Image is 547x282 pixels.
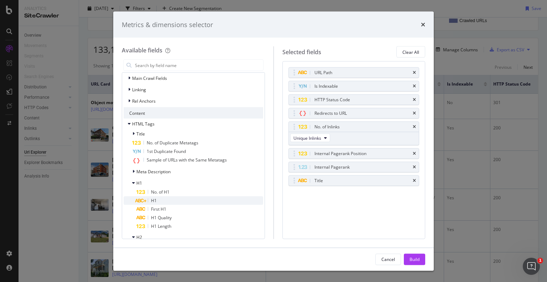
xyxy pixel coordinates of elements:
div: Redirects to URLtimes [288,108,420,119]
div: Content [124,107,263,119]
div: Cancel [381,256,395,262]
div: Available fields [122,46,162,54]
span: 1st Duplicate Found [147,148,186,154]
div: Is Indexable [314,83,338,90]
span: H1 [136,180,142,186]
div: times [413,84,416,88]
div: Internal Pagerank Position [314,150,366,157]
span: Linking [132,86,146,92]
div: times [413,111,416,116]
div: Internal Pagerank [314,164,350,171]
span: 1 [537,258,543,263]
span: Meta Description [136,168,171,174]
span: Title [136,130,145,137]
div: times [421,20,425,29]
div: No. of InlinkstimesUnique Inlinks [288,122,420,145]
div: Titletimes [288,175,420,186]
input: Search by field name [134,60,263,71]
span: No. of Duplicate Metatags [147,140,198,146]
div: Metrics & dimensions selector [122,20,213,29]
div: Clear All [402,49,419,55]
div: Redirects to URL [314,110,347,117]
span: First H1 [151,206,166,212]
div: Title [314,177,323,184]
span: H1 Length [151,223,171,229]
div: HTTP Status Codetimes [288,94,420,105]
span: HTML Tags [132,121,155,127]
div: times [413,98,416,102]
div: URL Path [314,69,332,76]
div: Is Indexabletimes [288,81,420,92]
div: Build [410,256,420,262]
div: times [413,165,416,169]
div: times [413,179,416,183]
span: Rel Anchors [132,98,156,104]
div: times [413,125,416,129]
span: No. of H1 [151,189,170,195]
button: Build [404,253,425,265]
div: No. of Inlinks [314,123,340,130]
div: times [413,71,416,75]
span: Main Crawl Fields [132,75,167,81]
span: H1 [151,198,157,204]
div: HTTP Status Code [314,96,350,103]
div: Internal Pagerank Positiontimes [288,148,420,159]
span: Sample of URLs with the Same Metatags [147,157,227,163]
button: Unique Inlinks [290,134,330,142]
iframe: Intercom live chat [523,258,540,275]
div: Selected fields [282,48,321,56]
span: Unique Inlinks [293,135,321,141]
div: Internal Pageranktimes [288,162,420,173]
div: times [413,152,416,156]
button: Clear All [396,46,425,58]
div: URL Pathtimes [288,67,420,78]
button: Cancel [375,253,401,265]
div: modal [113,11,434,271]
span: H2 [136,234,142,240]
span: H1 Quality [151,215,172,221]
